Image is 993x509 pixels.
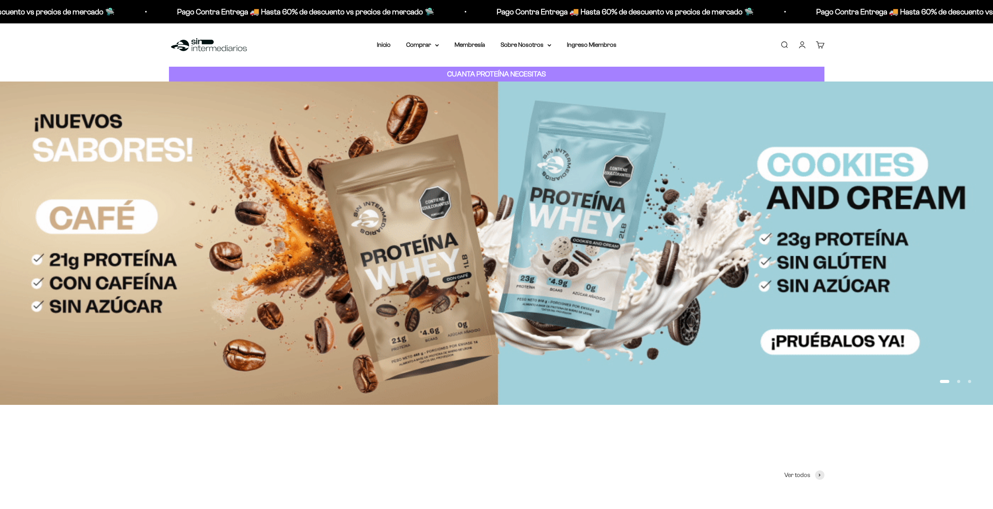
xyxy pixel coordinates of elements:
[406,40,439,50] summary: Comprar
[177,5,434,18] p: Pago Contra Entrega 🚚 Hasta 60% de descuento vs precios de mercado 🛸
[784,470,810,480] span: Ver todos
[447,70,546,78] strong: CUANTA PROTEÍNA NECESITAS
[784,470,824,480] a: Ver todos
[377,41,391,48] a: Inicio
[567,41,616,48] a: Ingreso Miembros
[501,40,551,50] summary: Sobre Nosotros
[497,5,754,18] p: Pago Contra Entrega 🚚 Hasta 60% de descuento vs precios de mercado 🛸
[455,41,485,48] a: Membresía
